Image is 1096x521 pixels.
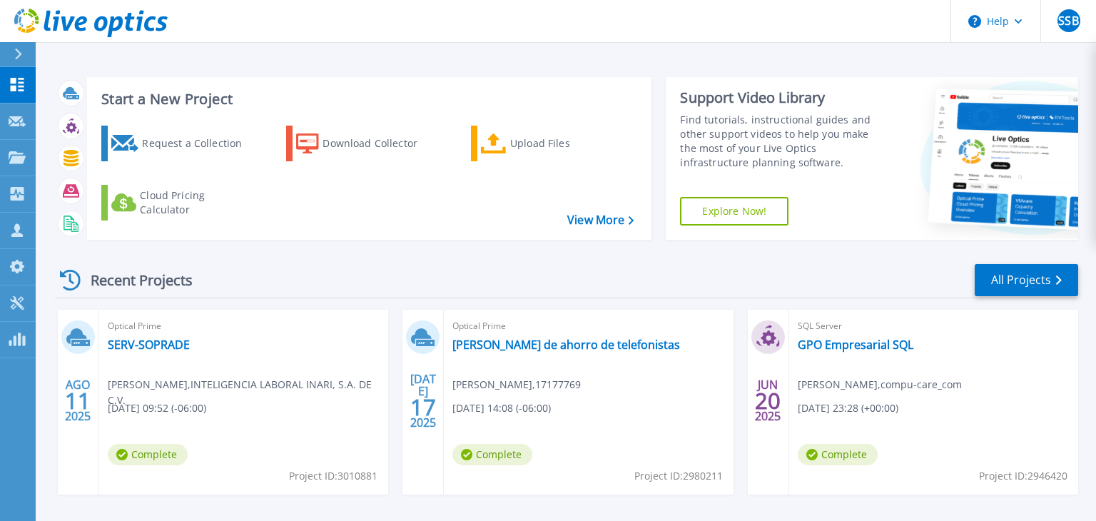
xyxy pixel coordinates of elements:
span: Project ID: 2946420 [979,468,1067,484]
div: Recent Projects [55,263,212,298]
a: SERV-SOPRADE [108,338,190,352]
div: Request a Collection [142,129,256,158]
span: [PERSON_NAME] , INTELIGENCIA LABORAL INARI, S.A. DE C.V. [108,377,388,408]
span: [DATE] 14:08 (-06:00) [452,400,551,416]
span: Complete [798,444,878,465]
a: All Projects [975,264,1078,296]
div: Upload Files [510,129,624,158]
span: SSB [1058,15,1078,26]
div: Download Collector [323,129,437,158]
div: [DATE] 2025 [410,375,437,427]
h3: Start a New Project [101,91,634,107]
span: Optical Prime [452,318,724,334]
span: 17 [410,401,436,413]
div: Support Video Library [680,88,887,107]
a: Request a Collection [101,126,260,161]
span: Project ID: 3010881 [289,468,377,484]
span: 11 [65,395,91,407]
div: AGO 2025 [64,375,91,427]
span: Optical Prime [108,318,380,334]
span: Complete [452,444,532,465]
a: Cloud Pricing Calculator [101,185,260,221]
div: JUN 2025 [754,375,781,427]
div: Find tutorials, instructional guides and other support videos to help you make the most of your L... [680,113,887,170]
a: GPO Empresarial SQL [798,338,913,352]
a: Upload Files [471,126,630,161]
a: Download Collector [286,126,445,161]
span: SQL Server [798,318,1070,334]
span: [PERSON_NAME] , compu-care_com [798,377,962,393]
div: Cloud Pricing Calculator [140,188,254,217]
a: [PERSON_NAME] de ahorro de telefonistas [452,338,680,352]
span: Project ID: 2980211 [634,468,723,484]
span: [PERSON_NAME] , 17177769 [452,377,581,393]
a: Explore Now! [680,197,788,226]
span: [DATE] 23:28 (+00:00) [798,400,898,416]
span: 20 [755,395,781,407]
span: Complete [108,444,188,465]
a: View More [567,213,634,227]
span: [DATE] 09:52 (-06:00) [108,400,206,416]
